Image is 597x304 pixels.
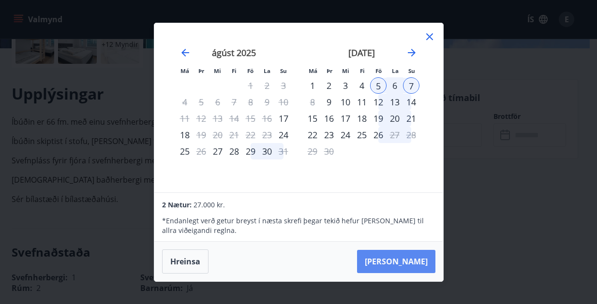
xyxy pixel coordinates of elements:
[259,110,275,127] td: Not available. laugardagur, 16. ágúst 2025
[162,216,435,235] p: * Endanlegt verð getur breyst í næsta skrefi þegar tekið hefur [PERSON_NAME] til allra viðeigandi...
[177,110,193,127] td: Not available. mánudagur, 11. ágúst 2025
[209,127,226,143] td: Not available. miðvikudagur, 20. ágúst 2025
[304,94,321,110] td: Choose mánudagur, 8. september 2025 as your check-in date. It’s available.
[337,94,354,110] div: 10
[226,143,242,159] div: 28
[321,94,337,110] td: Choose þriðjudagur, 9. september 2025 as your check-in date. It’s available.
[242,94,259,110] td: Not available. föstudagur, 8. ágúst 2025
[387,127,403,143] td: Choose laugardagur, 27. september 2025 as your check-in date. It’s available.
[226,127,242,143] td: Not available. fimmtudagur, 21. ágúst 2025
[348,47,375,58] strong: [DATE]
[242,143,259,159] div: 29
[232,67,237,74] small: Fi
[275,110,292,127] td: Choose sunnudagur, 17. ágúst 2025 as your check-in date. It’s available.
[177,143,193,159] td: Choose mánudagur, 25. ágúst 2025 as your check-in date. It’s available.
[226,94,242,110] td: Not available. fimmtudagur, 7. ágúst 2025
[354,94,370,110] div: 11
[321,127,337,143] td: Choose þriðjudagur, 23. september 2025 as your check-in date. It’s available.
[387,94,403,110] div: 13
[370,127,387,143] div: 26
[321,127,337,143] div: 23
[337,110,354,127] td: Choose miðvikudagur, 17. september 2025 as your check-in date. It’s available.
[162,249,209,274] button: Hreinsa
[321,110,337,127] td: Choose þriðjudagur, 16. september 2025 as your check-in date. It’s available.
[180,67,189,74] small: Má
[403,77,419,94] div: 7
[275,110,292,127] div: Aðeins innritun í boði
[226,110,242,127] td: Not available. fimmtudagur, 14. ágúst 2025
[354,110,370,127] td: Choose fimmtudagur, 18. september 2025 as your check-in date. It’s available.
[275,143,292,159] div: Aðeins útritun í boði
[342,67,349,74] small: Mi
[403,127,419,143] td: Choose sunnudagur, 28. september 2025 as your check-in date. It’s available.
[259,143,275,159] div: 30
[179,47,191,58] div: Move backward to switch to the previous month.
[309,67,317,74] small: Má
[403,94,419,110] div: 14
[354,94,370,110] td: Choose fimmtudagur, 11. september 2025 as your check-in date. It’s available.
[403,110,419,127] td: Choose sunnudagur, 21. september 2025 as your check-in date. It’s available.
[226,143,242,159] td: Choose fimmtudagur, 28. ágúst 2025 as your check-in date. It’s available.
[321,94,337,110] div: Aðeins innritun í boði
[280,67,287,74] small: Su
[387,110,403,127] td: Choose laugardagur, 20. september 2025 as your check-in date. It’s available.
[327,67,332,74] small: Þr
[198,67,204,74] small: Þr
[177,143,193,159] div: 25
[370,77,387,94] div: 5
[304,94,321,110] div: Aðeins útritun í boði
[304,110,321,127] td: Choose mánudagur, 15. september 2025 as your check-in date. It’s available.
[375,67,382,74] small: Fö
[406,47,418,58] div: Move forward to switch to the next month.
[275,94,292,110] td: Not available. sunnudagur, 10. ágúst 2025
[177,94,193,110] td: Not available. mánudagur, 4. ágúst 2025
[193,143,209,159] td: Choose þriðjudagur, 26. ágúst 2025 as your check-in date. It’s available.
[354,77,370,94] td: Choose fimmtudagur, 4. september 2025 as your check-in date. It’s available.
[321,143,337,159] td: Choose þriðjudagur, 30. september 2025 as your check-in date. It’s available.
[275,127,292,143] td: Choose sunnudagur, 24. ágúst 2025 as your check-in date. It’s available.
[304,127,321,143] td: Choose mánudagur, 22. september 2025 as your check-in date. It’s available.
[403,77,419,94] td: Selected as end date. sunnudagur, 7. september 2025
[392,67,399,74] small: La
[387,94,403,110] td: Choose laugardagur, 13. september 2025 as your check-in date. It’s available.
[264,67,270,74] small: La
[304,143,321,159] td: Choose mánudagur, 29. september 2025 as your check-in date. It’s available.
[212,47,256,58] strong: ágúst 2025
[209,110,226,127] td: Not available. miðvikudagur, 13. ágúst 2025
[370,94,387,110] td: Choose föstudagur, 12. september 2025 as your check-in date. It’s available.
[337,77,354,94] div: 3
[275,77,292,94] td: Not available. sunnudagur, 3. ágúst 2025
[304,77,321,94] td: Choose mánudagur, 1. september 2025 as your check-in date. It’s available.
[321,77,337,94] div: 2
[354,110,370,127] div: 18
[337,77,354,94] td: Choose miðvikudagur, 3. september 2025 as your check-in date. It’s available.
[304,77,321,94] div: Aðeins innritun í boði
[403,94,419,110] td: Choose sunnudagur, 14. september 2025 as your check-in date. It’s available.
[304,110,321,127] div: 15
[259,94,275,110] td: Not available. laugardagur, 9. ágúst 2025
[242,127,259,143] td: Not available. föstudagur, 22. ágúst 2025
[242,143,259,159] td: Choose föstudagur, 29. ágúst 2025 as your check-in date. It’s available.
[242,77,259,94] td: Not available. föstudagur, 1. ágúst 2025
[209,143,226,159] td: Choose miðvikudagur, 27. ágúst 2025 as your check-in date. It’s available.
[177,127,193,143] div: 18
[387,77,403,94] div: 6
[166,35,432,181] div: Calendar
[304,127,321,143] div: 22
[259,77,275,94] td: Not available. laugardagur, 2. ágúst 2025
[354,127,370,143] td: Choose fimmtudagur, 25. september 2025 as your check-in date. It’s available.
[259,143,275,159] td: Choose laugardagur, 30. ágúst 2025 as your check-in date. It’s available.
[387,110,403,127] div: 20
[337,110,354,127] div: 17
[354,77,370,94] div: 4
[275,143,292,159] td: Choose sunnudagur, 31. ágúst 2025 as your check-in date. It’s available.
[337,127,354,143] div: 24
[354,127,370,143] div: 25
[194,200,225,209] span: 27.000 kr.
[408,67,415,74] small: Su
[370,127,387,143] td: Choose föstudagur, 26. september 2025 as your check-in date. It’s available.
[193,127,209,143] div: Aðeins útritun í boði
[337,127,354,143] td: Choose miðvikudagur, 24. september 2025 as your check-in date. It’s available.
[214,67,221,74] small: Mi
[360,67,365,74] small: Fi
